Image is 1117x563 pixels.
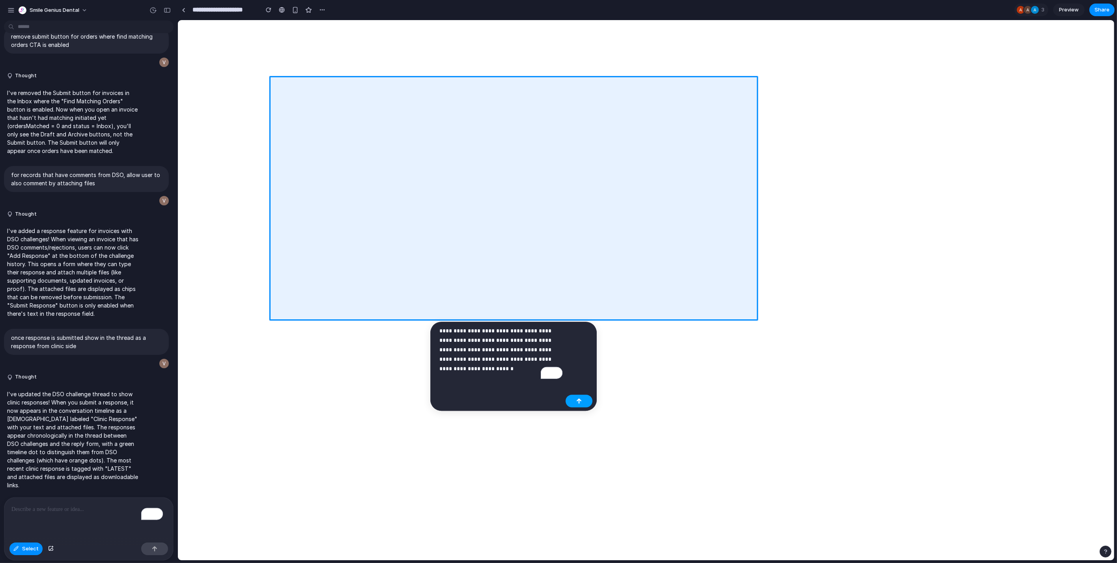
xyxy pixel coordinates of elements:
span: Smile Genius Dental [30,6,79,14]
button: Share [1089,4,1115,16]
span: Select [22,545,39,553]
button: Smile Genius Dental [15,4,92,17]
div: To enrich screen reader interactions, please activate Accessibility in Grammarly extension settings [439,326,562,379]
p: I've removed the Submit button for invoices in the Inbox where the "Find Matching Orders" button ... [7,89,139,155]
p: I've updated the DSO challenge thread to show clinic responses! When you submit a response, it no... [7,390,139,489]
p: for records that have comments from DSO, allow user to also comment by attaching files [11,171,162,187]
p: once response is submitted show in the thread as a response from clinic side [11,334,162,350]
div: To enrich screen reader interactions, please activate Accessibility in Grammarly extension settings [4,498,173,539]
span: 3 [1041,6,1047,14]
div: 3 [1014,4,1048,16]
p: I've added a response feature for invoices with DSO challenges! When viewing an invoice that has ... [7,227,139,318]
span: Preview [1059,6,1079,14]
a: Preview [1053,4,1085,16]
span: Share [1095,6,1110,14]
p: remove submit button for orders where find matching orders CTA is enabled [11,32,162,49]
button: Select [9,542,43,555]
